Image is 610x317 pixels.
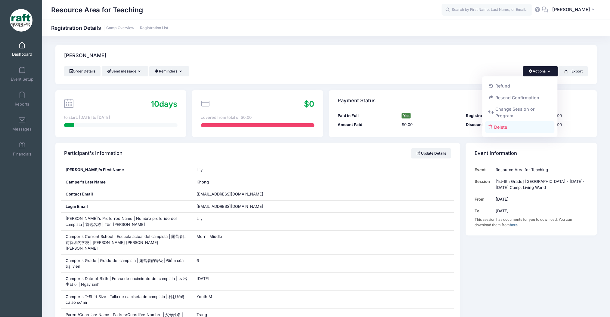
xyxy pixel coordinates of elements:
[8,138,36,159] a: Financials
[61,164,192,176] div: [PERSON_NAME]'s First Name
[61,188,192,200] div: Contact Email
[197,216,203,221] span: Lily
[197,312,207,317] span: Trang
[8,88,36,109] a: Reports
[335,113,399,119] div: Paid in Full
[485,121,555,133] a: Delete
[475,193,493,205] td: From
[548,122,591,128] div: $0.00
[102,66,148,76] button: Send message
[64,145,122,162] h4: Participant's Information
[12,52,32,57] span: Dashboard
[64,47,106,64] h4: [PERSON_NAME]
[61,291,192,309] div: Camper's T-Shirt Size | Talla de camiseta de campista | 衬衫尺码 | cỡ áo sơ mi
[197,180,209,184] span: Khong
[493,176,588,193] td: [1st-6th Grade] [GEOGRAPHIC_DATA] - [DATE]-[DATE] Camp: Living World
[151,99,159,109] span: 10
[485,92,555,103] a: Resend Confirmation
[548,113,591,119] div: $0.00
[8,113,36,134] a: Messages
[411,148,451,158] a: Update Details
[552,6,590,13] span: [PERSON_NAME]
[548,3,601,17] button: [PERSON_NAME]
[493,164,588,176] td: Resource Area for Teaching
[61,201,192,213] div: Login Email
[485,80,555,92] a: Refund
[197,204,272,210] span: [EMAIL_ADDRESS][DOMAIN_NAME]
[197,167,203,172] span: Lily
[475,145,517,162] h4: Event Information
[475,217,588,228] div: This session has documents for you to download. You can download them from
[197,276,209,281] span: [DATE]
[11,77,33,82] span: Event Setup
[559,66,588,76] button: Export
[64,115,178,121] div: to start. [DATE] to [DATE]
[51,25,168,31] h1: Registration Details
[8,63,36,85] a: Event Setup
[399,122,463,128] div: $0.00
[463,122,548,128] div: Discounts & Credits
[442,4,532,16] input: Search by First Name, Last Name, or Email...
[10,9,33,32] img: Resource Area for Teaching
[61,176,192,188] div: Camper's Last Name
[523,66,558,76] button: Actions
[61,255,192,272] div: Camper's Grade | Grado del campista | 露营者的等级 | Điểm của trại viên
[197,294,212,299] span: Youth M
[485,103,555,122] a: Change Session or Program
[197,192,263,196] span: [EMAIL_ADDRESS][DOMAIN_NAME]
[51,3,143,17] h1: Resource Area for Teaching
[493,193,588,205] td: [DATE]
[151,98,178,110] div: days
[197,258,199,263] span: 6
[149,66,189,76] button: Reminders
[304,99,314,109] span: $0
[106,26,134,30] a: Camp Overview
[61,213,192,230] div: [PERSON_NAME]'s Preferred Name | Nombre preferido del campista | 首选名称 | Tên [PERSON_NAME]
[475,164,493,176] td: Event
[201,115,314,121] div: covered from total of $0.00
[140,26,168,30] a: Registration List
[510,223,518,227] a: here
[61,273,192,291] div: Camper's Date of Birth | Fecha de nacimiento del campista | ت 出生日期 | Ngày sinh
[12,127,32,132] span: Messages
[8,38,36,60] a: Dashboard
[475,205,493,217] td: To
[475,176,493,193] td: Session
[402,113,411,118] span: Yes
[64,66,101,76] a: Order Details
[335,122,399,128] div: Amount Paid
[61,231,192,254] div: Camper's Current School | Escuela actual del campista | 露营者目前就读的学校 | [PERSON_NAME] [PERSON_NAME] ...
[493,205,588,217] td: [DATE]
[463,113,548,119] div: Registration Cost
[197,234,222,239] span: Morrill Middle
[15,102,29,107] span: Reports
[13,152,31,157] span: Financials
[338,92,376,109] h4: Payment Status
